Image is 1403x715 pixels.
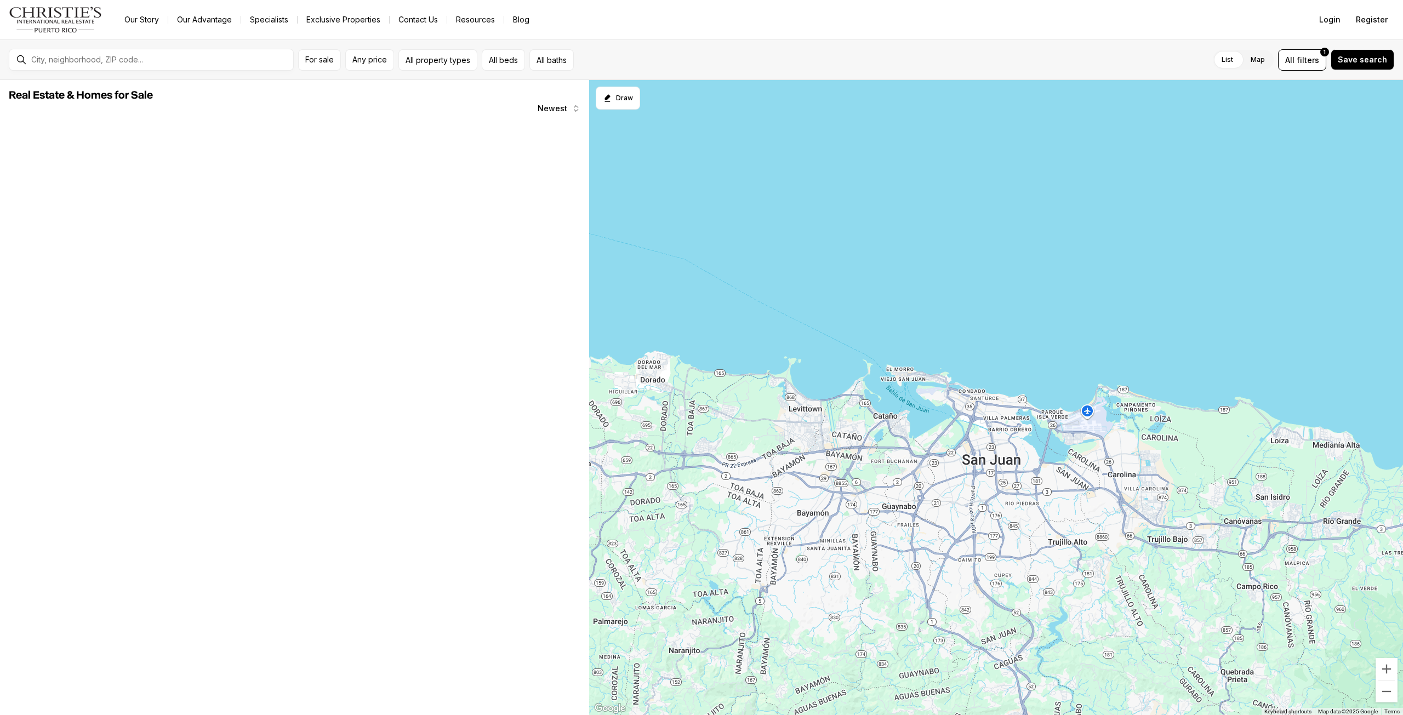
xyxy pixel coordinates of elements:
[241,12,297,27] a: Specialists
[168,12,241,27] a: Our Advantage
[305,55,334,64] span: For sale
[345,49,394,71] button: Any price
[298,49,341,71] button: For sale
[1319,15,1341,24] span: Login
[1313,9,1347,31] button: Login
[447,12,504,27] a: Resources
[352,55,387,64] span: Any price
[529,49,574,71] button: All baths
[1331,49,1394,70] button: Save search
[1349,9,1394,31] button: Register
[1324,48,1326,56] span: 1
[1356,15,1388,24] span: Register
[1278,49,1326,71] button: Allfilters1
[1297,54,1319,66] span: filters
[1242,50,1274,70] label: Map
[1285,54,1294,66] span: All
[298,12,389,27] a: Exclusive Properties
[390,12,447,27] button: Contact Us
[596,87,640,110] button: Start drawing
[538,104,567,113] span: Newest
[398,49,477,71] button: All property types
[482,49,525,71] button: All beds
[116,12,168,27] a: Our Story
[504,12,538,27] a: Blog
[9,7,102,33] img: logo
[1213,50,1242,70] label: List
[531,98,587,119] button: Newest
[1338,55,1387,64] span: Save search
[9,90,153,101] span: Real Estate & Homes for Sale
